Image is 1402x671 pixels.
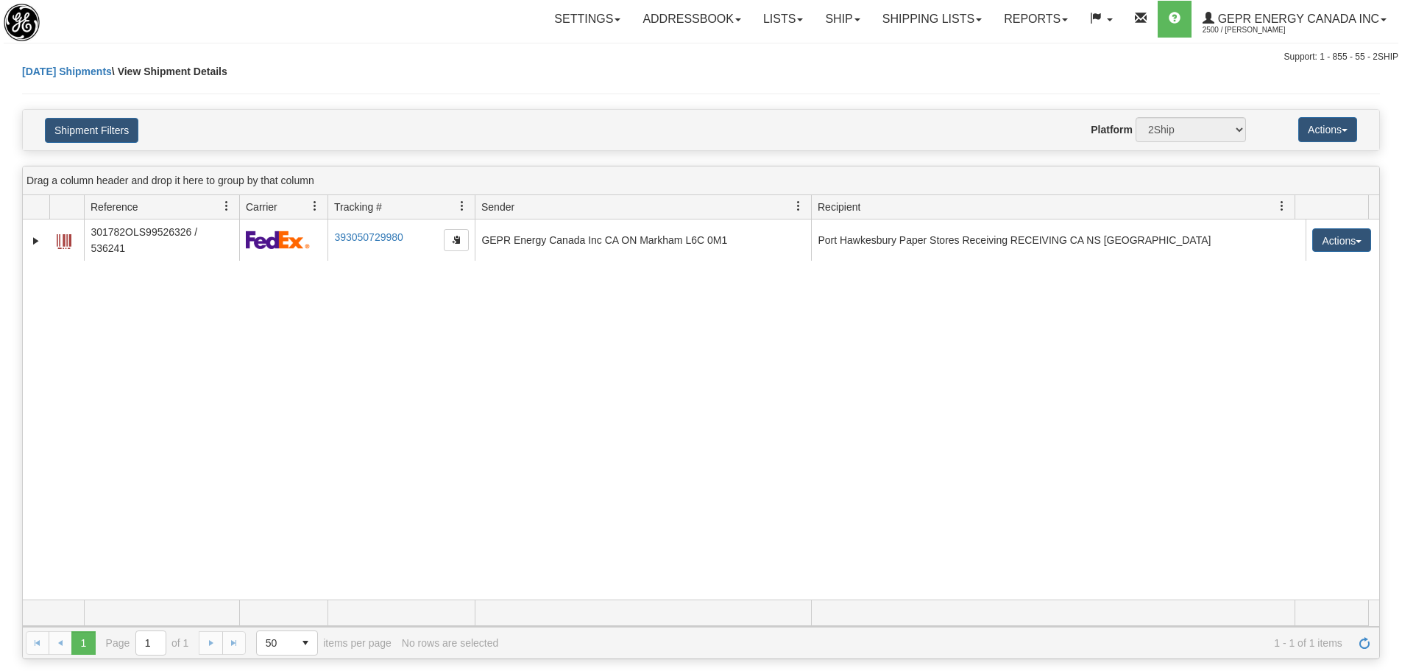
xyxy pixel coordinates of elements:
img: logo2500.jpg [4,4,40,41]
span: 2500 / [PERSON_NAME] [1203,23,1313,38]
input: Page 1 [136,631,166,655]
th: Press ctrl + space to group [84,195,239,219]
span: 1 - 1 of 1 items [509,637,1342,649]
a: Carrier filter column settings [302,194,328,219]
a: [DATE] Shipments [22,66,112,77]
span: \ View Shipment Details [112,66,227,77]
span: Tracking # [334,200,382,214]
span: items per page [256,630,392,656]
label: Platform [1091,122,1133,137]
span: Page of 1 [106,630,189,656]
a: Ship [814,1,871,38]
a: 393050729980 [334,231,403,243]
td: Port Hawkesbury Paper Stores Receiving RECEIVING CA NS [GEOGRAPHIC_DATA] [811,219,1306,261]
a: Reports [993,1,1079,38]
button: Actions [1312,228,1371,252]
th: Press ctrl + space to group [811,195,1295,219]
a: Settings [543,1,631,38]
span: Carrier [246,200,277,214]
span: Recipient [818,200,860,214]
span: GEPR Energy Canada Inc [1214,13,1379,25]
th: Press ctrl + space to group [49,195,84,219]
div: Support: 1 - 855 - 55 - 2SHIP [4,51,1398,63]
button: Actions [1298,117,1357,142]
a: Reference filter column settings [214,194,239,219]
span: Page 1 [71,631,95,655]
span: Sender [481,200,514,214]
img: 2 - FedEx Express® [246,231,310,249]
th: Press ctrl + space to group [239,195,328,219]
a: Sender filter column settings [786,194,811,219]
div: No rows are selected [402,637,499,649]
span: 50 [266,636,285,650]
a: Lists [752,1,814,38]
span: Reference [91,200,138,214]
span: select [294,631,317,655]
a: Expand [29,233,43,248]
th: Press ctrl + space to group [1295,195,1368,219]
a: Refresh [1353,631,1376,655]
iframe: chat widget [1368,260,1401,410]
a: GEPR Energy Canada Inc 2500 / [PERSON_NAME] [1192,1,1398,38]
span: Page sizes drop down [256,630,318,656]
a: Recipient filter column settings [1270,194,1295,219]
a: Addressbook [631,1,752,38]
td: 301782OLS99526326 / 536241 [84,219,239,261]
a: Label [57,228,71,251]
button: Copy to clipboard [444,229,469,251]
div: grid grouping header [23,166,1379,195]
td: GEPR Energy Canada Inc CA ON Markham L6C 0M1 [475,219,811,261]
th: Press ctrl + space to group [328,195,475,219]
th: Press ctrl + space to group [475,195,811,219]
a: Tracking # filter column settings [450,194,475,219]
button: Shipment Filters [45,118,138,143]
a: Shipping lists [871,1,993,38]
